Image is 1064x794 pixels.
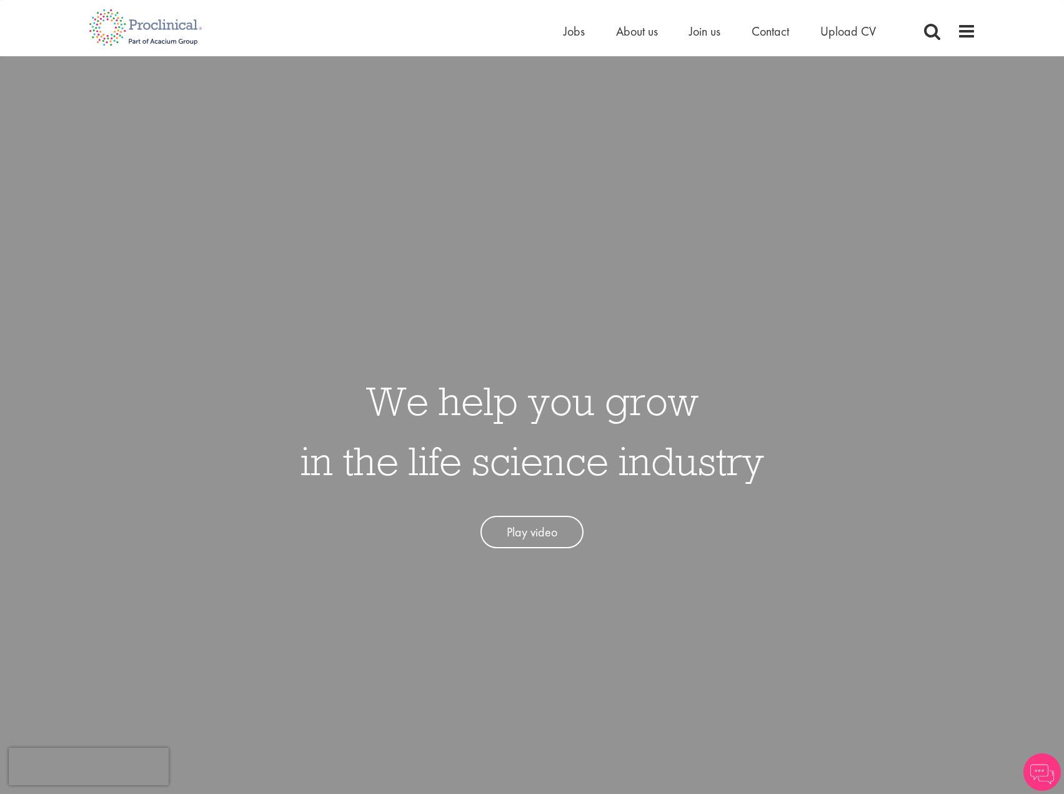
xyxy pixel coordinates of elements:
a: Jobs [564,23,585,39]
a: Join us [689,23,720,39]
a: About us [616,23,658,39]
a: Contact [752,23,789,39]
img: Chatbot [1023,753,1061,791]
a: Play video [480,516,584,549]
a: Upload CV [820,23,876,39]
h1: We help you grow in the life science industry [301,371,764,491]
